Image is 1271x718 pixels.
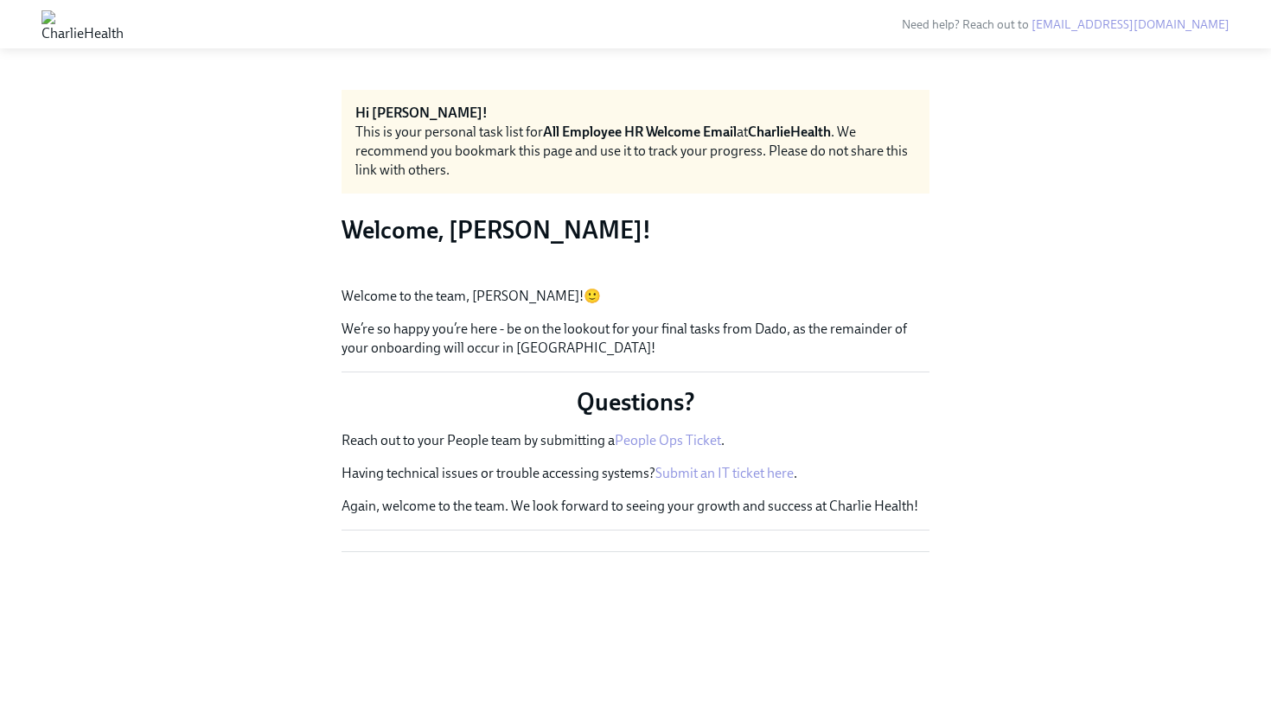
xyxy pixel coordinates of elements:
a: [EMAIL_ADDRESS][DOMAIN_NAME] [1031,17,1229,32]
span: Need help? Reach out to [902,17,1229,32]
p: Welcome to the team, [PERSON_NAME]!🙂 [342,287,929,306]
h3: Welcome, [PERSON_NAME]! [342,214,929,245]
strong: Hi [PERSON_NAME]! [355,105,488,121]
strong: All Employee HR Welcome Email [543,124,737,140]
img: CharlieHealth [42,10,124,38]
p: Again, welcome to the team. We look forward to seeing your growth and success at Charlie Health! [342,497,929,516]
a: People Ops Ticket [615,432,721,448]
strong: CharlieHealth [748,124,831,140]
p: Having technical issues or trouble accessing systems? . [342,464,929,483]
div: This is your personal task list for at . We recommend you bookmark this page and use it to track ... [355,123,916,180]
a: Submit an IT ticket here [655,465,794,481]
p: Reach out to your People team by submitting a . [342,431,929,450]
p: Questions? [342,386,929,417]
p: We’re so happy you’re here - be on the lookout for your final tasks from Dado, as the remainder o... [342,320,929,358]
